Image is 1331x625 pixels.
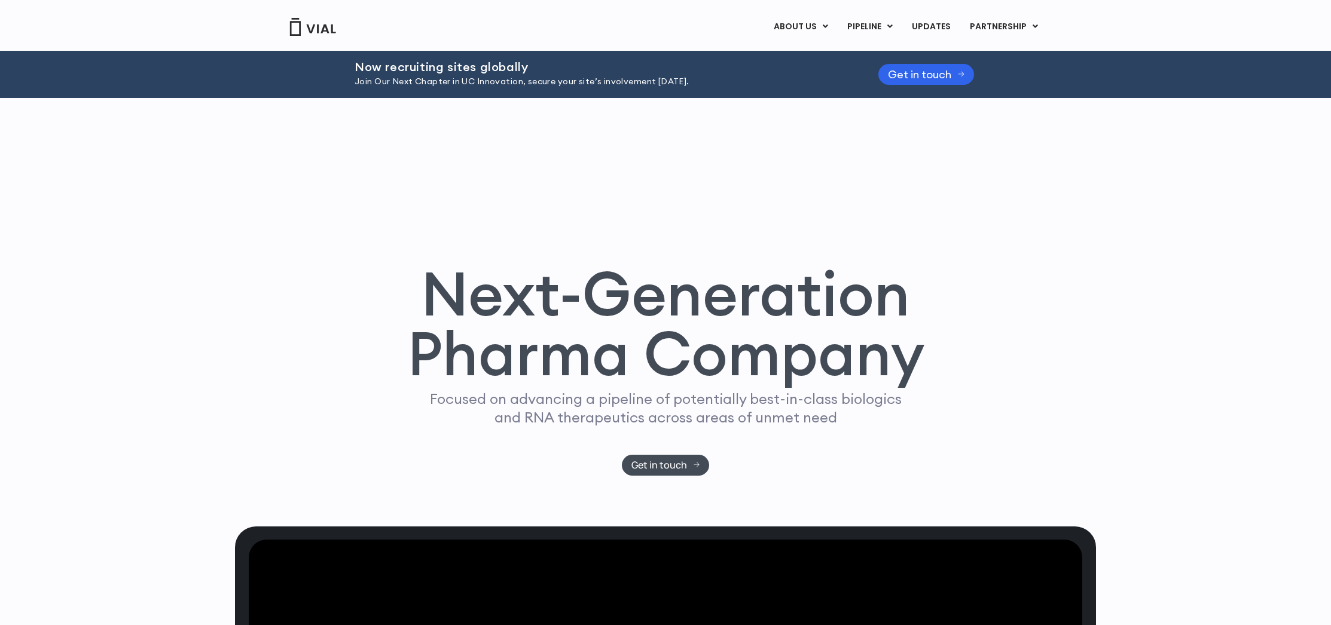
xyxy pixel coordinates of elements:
[838,17,902,37] a: PIPELINEMenu Toggle
[289,18,337,36] img: Vial Logo
[425,390,906,427] p: Focused on advancing a pipeline of potentially best-in-class biologics and RNA therapeutics acros...
[355,60,848,73] h2: Now recruiting sites globally
[622,455,710,476] a: Get in touch
[631,461,687,470] span: Get in touch
[355,75,848,88] p: Join Our Next Chapter in UC Innovation, secure your site’s involvement [DATE].
[878,64,974,85] a: Get in touch
[902,17,960,37] a: UPDATES
[764,17,837,37] a: ABOUT USMenu Toggle
[888,70,951,79] span: Get in touch
[407,264,924,384] h1: Next-Generation Pharma Company
[960,17,1048,37] a: PARTNERSHIPMenu Toggle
